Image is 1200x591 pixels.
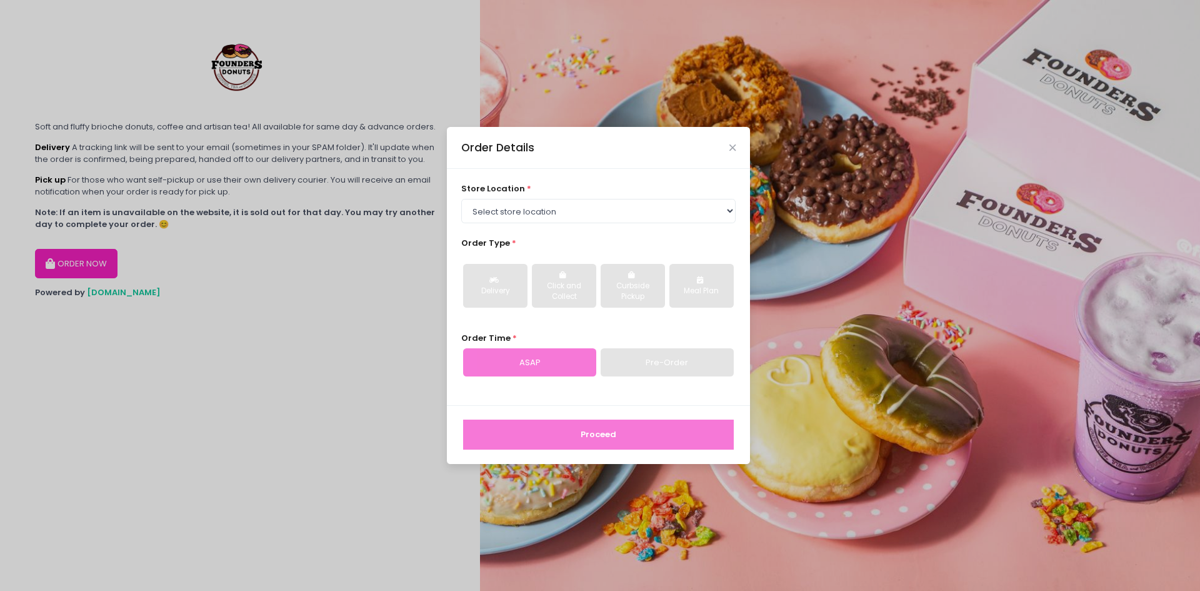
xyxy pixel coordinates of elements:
[601,264,665,308] button: Curbside Pickup
[678,286,725,297] div: Meal Plan
[472,286,519,297] div: Delivery
[461,237,510,249] span: Order Type
[461,183,525,194] span: store location
[609,281,656,303] div: Curbside Pickup
[541,281,587,303] div: Click and Collect
[463,420,734,450] button: Proceed
[729,144,736,151] button: Close
[461,332,511,344] span: Order Time
[669,264,734,308] button: Meal Plan
[532,264,596,308] button: Click and Collect
[461,139,534,156] div: Order Details
[463,264,527,308] button: Delivery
